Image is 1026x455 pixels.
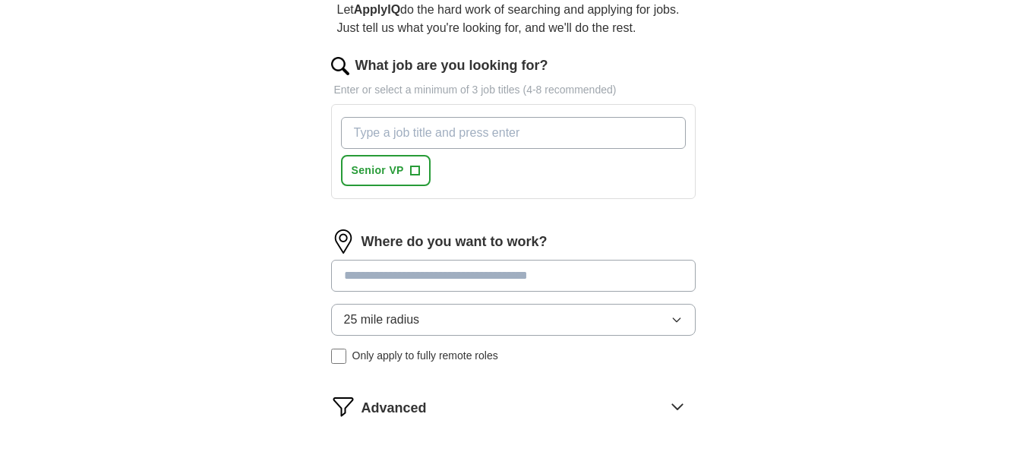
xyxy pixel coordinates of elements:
label: What job are you looking for? [355,55,548,76]
span: Senior VP [352,163,404,179]
span: Advanced [361,398,427,419]
span: Only apply to fully remote roles [352,348,498,364]
img: search.png [331,57,349,75]
input: Only apply to fully remote roles [331,349,346,364]
strong: ApplyIQ [354,3,400,16]
span: 25 mile radius [344,311,420,329]
input: Type a job title and press enter [341,117,686,149]
button: 25 mile radius [331,304,696,336]
img: filter [331,394,355,419]
button: Senior VP [341,155,431,186]
img: location.png [331,229,355,254]
p: Enter or select a minimum of 3 job titles (4-8 recommended) [331,82,696,98]
label: Where do you want to work? [361,232,548,252]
